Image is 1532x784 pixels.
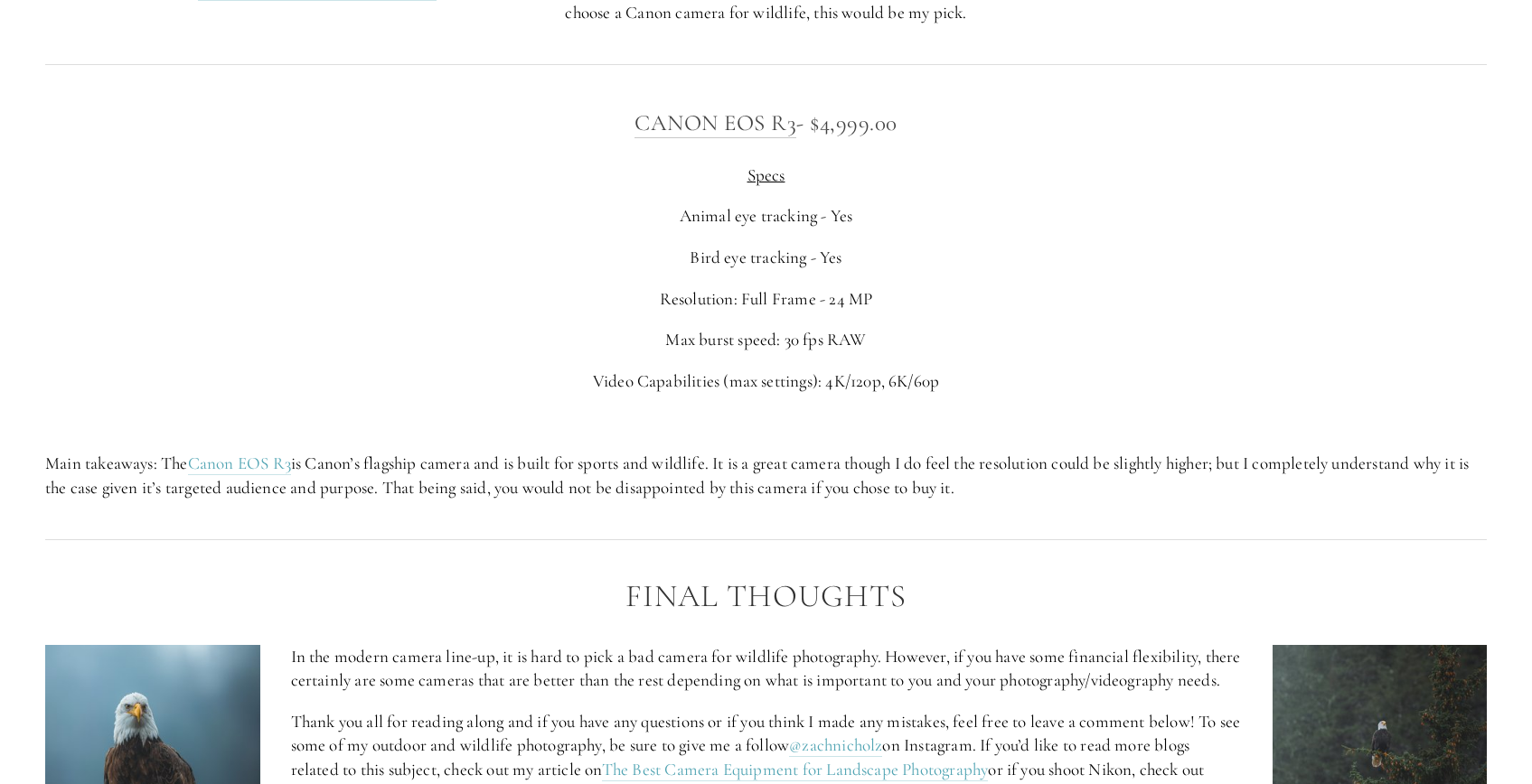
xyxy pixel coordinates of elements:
a: Canon EOS R3 [634,109,796,138]
p: Resolution: Full Frame - 24 MP [45,287,1487,312]
a: The Best Camera Equipment for Landscape Photography [602,759,989,781]
p: Main takeaways: The is Canon’s flagship camera and is built for sports and wildlife. It is a grea... [45,452,1487,499]
p: Video Capabilities (max settings): 4K/120p, 6K/60p [45,369,1487,394]
h3: - $4,999.00 [45,105,1487,141]
p: Bird eye tracking - Yes [45,246,1487,270]
p: In the modern camera line-up, it is hard to pick a bad camera for wildlife photography. However, ... [291,645,1242,693]
a: @zachnicholz [789,734,882,757]
p: Animal eye tracking - Yes [45,204,1487,229]
span: Specs [747,164,785,185]
p: Max burst speed: 30 fps RAW [45,328,1487,352]
h2: Final Thoughts [45,579,1487,614]
a: Canon EOS R3 [188,453,291,475]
